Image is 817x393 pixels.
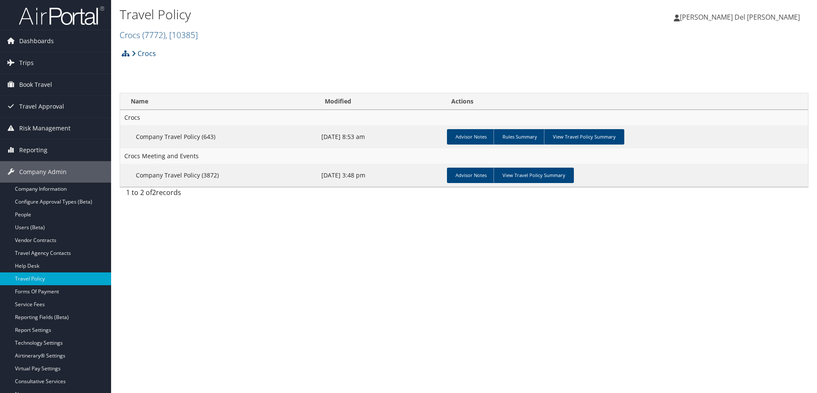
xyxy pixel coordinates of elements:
[19,74,52,95] span: Book Travel
[120,164,317,187] td: Company Travel Policy (3872)
[165,29,198,41] span: , [ 10385 ]
[674,4,808,30] a: [PERSON_NAME] Del [PERSON_NAME]
[19,139,47,161] span: Reporting
[317,93,444,110] th: Modified: activate to sort column ascending
[120,6,579,24] h1: Travel Policy
[544,129,624,145] a: View Travel Policy Summary
[126,187,285,202] div: 1 to 2 of records
[120,93,317,110] th: Name: activate to sort column ascending
[132,45,156,62] a: Crocs
[444,93,808,110] th: Actions
[494,129,546,145] a: Rules Summary
[19,52,34,74] span: Trips
[317,125,444,148] td: [DATE] 8:53 am
[317,164,444,187] td: [DATE] 3:48 pm
[19,96,64,117] span: Travel Approval
[120,148,808,164] td: Crocs Meeting and Events
[120,125,317,148] td: Company Travel Policy (643)
[447,129,495,145] a: Advisor Notes
[19,30,54,52] span: Dashboards
[19,161,67,183] span: Company Admin
[120,110,808,125] td: Crocs
[494,168,574,183] a: View Travel Policy Summary
[19,118,71,139] span: Risk Management
[680,12,800,22] span: [PERSON_NAME] Del [PERSON_NAME]
[152,188,156,197] span: 2
[120,29,198,41] a: Crocs
[142,29,165,41] span: ( 7772 )
[19,6,104,26] img: airportal-logo.png
[447,168,495,183] a: Advisor Notes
